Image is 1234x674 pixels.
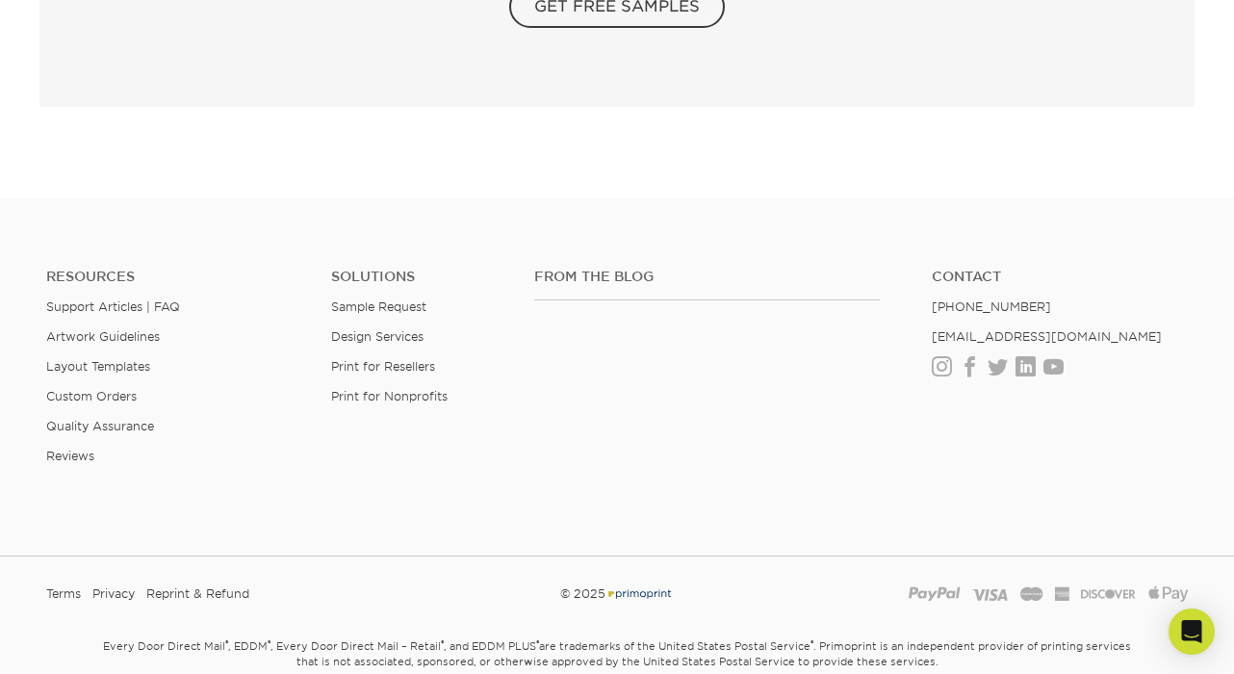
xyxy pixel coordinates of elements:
div: © 2025 [422,580,811,609]
a: Terms [46,580,81,609]
a: Privacy [92,580,135,609]
div: Open Intercom Messenger [1169,609,1215,655]
sup: ® [536,638,539,648]
sup: ® [268,638,270,648]
img: Primoprint [605,586,673,601]
sup: ® [441,638,444,648]
a: Reprint & Refund [146,580,249,609]
sup: ® [225,638,228,648]
sup: ® [810,638,813,648]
